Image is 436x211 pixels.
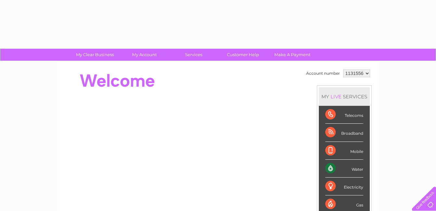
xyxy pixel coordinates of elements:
div: Electricity [325,178,363,195]
td: Account number [305,68,342,79]
div: Mobile [325,142,363,160]
div: MY SERVICES [319,87,370,106]
div: Broadband [325,124,363,142]
a: My Account [118,49,171,61]
div: Telecoms [325,106,363,124]
a: My Clear Business [68,49,122,61]
a: Services [167,49,220,61]
div: Water [325,160,363,178]
div: LIVE [329,93,343,100]
a: Make A Payment [266,49,319,61]
a: Customer Help [216,49,270,61]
